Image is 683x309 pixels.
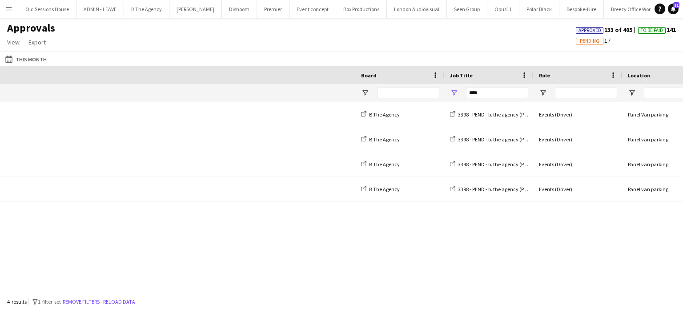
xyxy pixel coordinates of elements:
[387,0,447,18] button: London AudioVisual
[576,36,611,44] span: 17
[4,54,48,64] button: This Month
[369,111,400,118] span: B The Agency
[450,186,547,193] a: 3398 - PEND - b. the agency (PANEL VAN)
[222,0,257,18] button: Dishoom
[555,88,617,98] input: Role Filter Input
[487,0,519,18] button: Opus11
[628,72,650,79] span: Location
[519,0,559,18] button: Polar Black
[169,0,222,18] button: [PERSON_NAME]
[534,102,623,127] div: Events (Driver)
[668,4,679,14] a: 21
[361,161,400,168] a: B The Agency
[534,177,623,201] div: Events (Driver)
[458,111,547,118] span: 3398 - PEND - b. the agency (PANEL VAN)
[458,186,547,193] span: 3398 - PEND - b. the agency (PANEL VAN)
[369,186,400,193] span: B The Agency
[576,26,638,34] span: 133 of 405
[450,89,458,97] button: Open Filter Menu
[124,0,169,18] button: B The Agency
[458,161,547,168] span: 3398 - PEND - b. the agency (PANEL VAN)
[539,72,550,79] span: Role
[7,38,20,46] span: View
[638,26,676,34] span: 141
[466,88,528,98] input: Job Title Filter Input
[289,0,336,18] button: Event concept
[361,72,377,79] span: Board
[579,28,601,33] span: Approved
[450,111,547,118] a: 3398 - PEND - b. the agency (PANEL VAN)
[25,36,49,48] a: Export
[450,136,547,143] a: 3398 - PEND - b. the agency (PANEL VAN)
[628,89,636,97] button: Open Filter Menu
[361,186,400,193] a: B The Agency
[450,161,547,168] a: 3398 - PEND - b. the agency (PANEL VAN)
[336,0,387,18] button: Box Productions
[361,89,369,97] button: Open Filter Menu
[534,127,623,152] div: Events (Driver)
[18,0,76,18] button: Old Sessions House
[361,136,400,143] a: B The Agency
[101,297,137,307] button: Reload data
[369,161,400,168] span: B The Agency
[604,0,661,18] button: Breezy Office Work
[61,297,101,307] button: Remove filters
[458,136,547,143] span: 3398 - PEND - b. the agency (PANEL VAN)
[377,88,439,98] input: Board Filter Input
[76,0,124,18] button: ADMIN - LEAVE
[38,298,61,305] span: 1 filter set
[361,111,400,118] a: B The Agency
[369,136,400,143] span: B The Agency
[641,28,663,33] span: To Be Paid
[450,72,473,79] span: Job Title
[673,2,679,8] span: 21
[534,152,623,177] div: Events (Driver)
[257,0,289,18] button: Premier
[539,89,547,97] button: Open Filter Menu
[559,0,604,18] button: Bespoke-Hire
[580,38,599,44] span: Pending
[28,38,46,46] span: Export
[4,36,23,48] a: View
[447,0,487,18] button: Seen Group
